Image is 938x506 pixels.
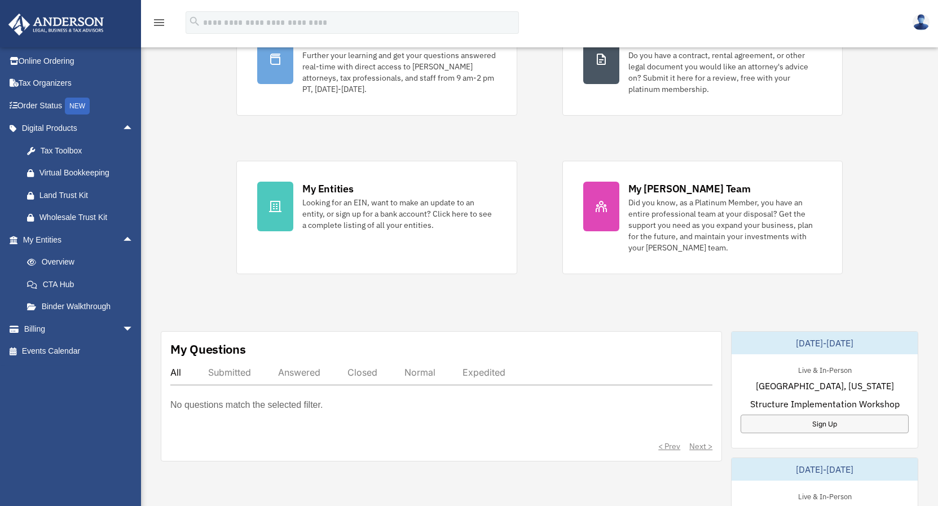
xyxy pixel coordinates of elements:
[732,458,918,481] div: [DATE]-[DATE]
[122,228,145,252] span: arrow_drop_up
[741,415,909,433] a: Sign Up
[8,340,151,363] a: Events Calendar
[5,14,107,36] img: Anderson Advisors Platinum Portal
[732,332,918,354] div: [DATE]-[DATE]
[463,367,505,378] div: Expedited
[913,14,930,30] img: User Pic
[628,197,822,253] div: Did you know, as a Platinum Member, you have an entire professional team at your disposal? Get th...
[16,162,151,184] a: Virtual Bookkeeping
[122,117,145,140] span: arrow_drop_up
[65,98,90,115] div: NEW
[628,182,751,196] div: My [PERSON_NAME] Team
[756,379,894,393] span: [GEOGRAPHIC_DATA], [US_STATE]
[302,197,496,231] div: Looking for an EIN, want to make an update to an entity, or sign up for a bank account? Click her...
[8,318,151,340] a: Billingarrow_drop_down
[8,72,151,95] a: Tax Organizers
[562,161,843,274] a: My [PERSON_NAME] Team Did you know, as a Platinum Member, you have an entire professional team at...
[39,144,136,158] div: Tax Toolbox
[208,367,251,378] div: Submitted
[8,50,151,72] a: Online Ordering
[16,296,151,318] a: Binder Walkthrough
[39,188,136,203] div: Land Trust Kit
[16,273,151,296] a: CTA Hub
[789,363,861,375] div: Live & In-Person
[302,50,496,95] div: Further your learning and get your questions answered real-time with direct access to [PERSON_NAM...
[152,20,166,29] a: menu
[16,251,151,274] a: Overview
[278,367,320,378] div: Answered
[562,14,843,116] a: Contract Reviews Do you have a contract, rental agreement, or other legal document you would like...
[404,367,435,378] div: Normal
[8,117,151,140] a: Digital Productsarrow_drop_up
[16,206,151,229] a: Wholesale Trust Kit
[236,14,517,116] a: Platinum Knowledge Room Further your learning and get your questions answered real-time with dire...
[789,490,861,501] div: Live & In-Person
[188,15,201,28] i: search
[170,397,323,413] p: No questions match the selected filter.
[152,16,166,29] i: menu
[170,367,181,378] div: All
[39,166,136,180] div: Virtual Bookkeeping
[628,50,822,95] div: Do you have a contract, rental agreement, or other legal document you would like an attorney's ad...
[347,367,377,378] div: Closed
[122,318,145,341] span: arrow_drop_down
[170,341,246,358] div: My Questions
[750,397,900,411] span: Structure Implementation Workshop
[302,182,353,196] div: My Entities
[16,184,151,206] a: Land Trust Kit
[16,139,151,162] a: Tax Toolbox
[8,228,151,251] a: My Entitiesarrow_drop_up
[39,210,136,225] div: Wholesale Trust Kit
[8,94,151,117] a: Order StatusNEW
[236,161,517,274] a: My Entities Looking for an EIN, want to make an update to an entity, or sign up for a bank accoun...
